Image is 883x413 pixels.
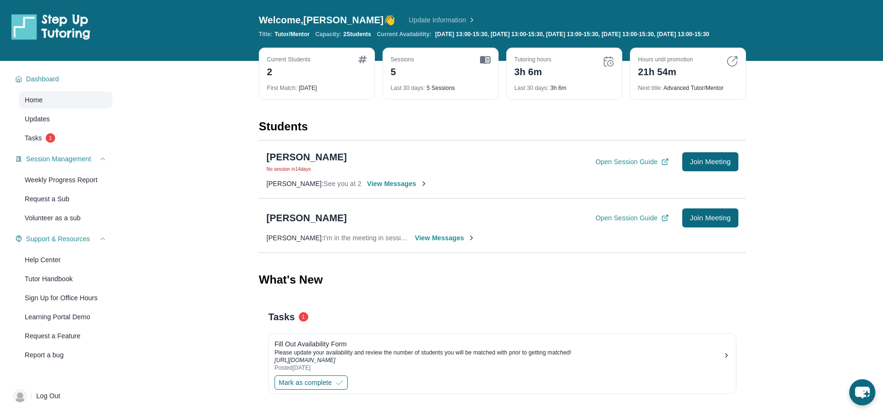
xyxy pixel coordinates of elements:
span: Join Meeting [690,215,731,221]
span: Tutor/Mentor [275,30,310,38]
a: Weekly Progress Report [19,171,112,188]
span: Tasks [268,310,295,324]
span: Next title : [638,85,662,91]
div: [PERSON_NAME] [266,150,347,164]
a: Fill Out Availability FormPlease update your availability and review the number of students you w... [269,334,736,374]
a: Volunteer as a sub [19,209,112,226]
div: What's New [259,259,746,301]
span: See you at 2 [324,180,361,187]
a: Help Center [19,251,112,268]
span: [DATE] 13:00-15:30, [DATE] 13:00-15:30, [DATE] 13:00-15:30, [DATE] 13:00-15:30, [DATE] 13:00-15:30 [435,30,709,38]
a: Tutor Handbook [19,270,112,287]
div: Posted [DATE] [275,364,723,372]
div: 2 [267,63,311,79]
img: card [726,56,738,67]
span: 1 [46,133,55,143]
a: [DATE] 13:00-15:30, [DATE] 13:00-15:30, [DATE] 13:00-15:30, [DATE] 13:00-15:30, [DATE] 13:00-15:30 [433,30,711,38]
div: [PERSON_NAME] [266,211,347,225]
a: Report a bug [19,346,112,364]
span: View Messages [415,233,475,243]
div: Sessions [391,56,414,63]
img: Chevron-Right [420,180,428,187]
button: chat-button [849,379,875,405]
div: Hours until promotion [638,56,693,63]
img: Chevron-Right [468,234,475,242]
span: 2 Students [343,30,371,38]
button: Join Meeting [682,152,738,171]
div: 5 [391,63,414,79]
a: Home [19,91,112,108]
div: Current Students [267,56,311,63]
span: Last 30 days : [391,85,425,91]
img: Mark as complete [336,379,343,386]
button: Join Meeting [682,208,738,227]
span: Home [25,95,43,105]
a: |Log Out [10,385,112,406]
span: Capacity: [315,30,342,38]
span: Log Out [36,391,60,401]
div: Advanced Tutor/Mentor [638,79,738,92]
a: Updates [19,110,112,128]
button: Support & Resources [22,234,107,244]
span: 1 [299,312,308,322]
a: [URL][DOMAIN_NAME] [275,357,335,364]
span: Mark as complete [279,378,332,387]
div: Tutoring hours [514,56,551,63]
span: Welcome, [PERSON_NAME] 👋 [259,13,395,27]
a: Tasks1 [19,129,112,147]
span: Join Meeting [690,159,731,165]
div: Please update your availability and review the number of students you will be matched with prior ... [275,349,723,356]
span: Session Management [26,154,91,164]
button: Session Management [22,154,107,164]
img: Chevron Right [466,15,476,25]
span: [PERSON_NAME] : [266,234,324,242]
img: user-img [13,389,27,403]
span: First Match : [267,85,297,91]
img: logo [11,13,90,40]
span: View Messages [367,179,428,188]
a: Learning Portal Demo [19,308,112,325]
span: I'm in the meeting in session Are you able to get onto the session from the student portal I'm in... [324,234,633,242]
div: 5 Sessions [391,79,491,92]
span: Dashboard [26,74,59,84]
span: Current Availability: [377,30,432,38]
a: Update Information [409,15,475,25]
button: Mark as complete [275,375,348,390]
button: Open Session Guide [596,213,669,223]
button: Dashboard [22,74,107,84]
span: Updates [25,114,50,124]
div: 3h 6m [514,79,614,92]
span: Support & Resources [26,234,90,244]
div: 3h 6m [514,63,551,79]
div: 21h 54m [638,63,693,79]
a: Sign Up for Office Hours [19,289,112,306]
span: No session in 14 days [266,166,347,173]
span: Tasks [25,133,42,143]
span: Title: [259,30,273,38]
a: Request a Sub [19,190,112,207]
img: card [358,56,367,63]
a: Request a Feature [19,327,112,344]
span: [PERSON_NAME] : [266,180,324,187]
img: card [480,56,491,64]
div: Fill Out Availability Form [275,339,723,349]
img: card [603,56,614,67]
div: [DATE] [267,79,367,92]
button: Open Session Guide [596,157,669,167]
span: Last 30 days : [514,85,549,91]
div: Students [259,119,746,140]
span: | [30,390,32,402]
